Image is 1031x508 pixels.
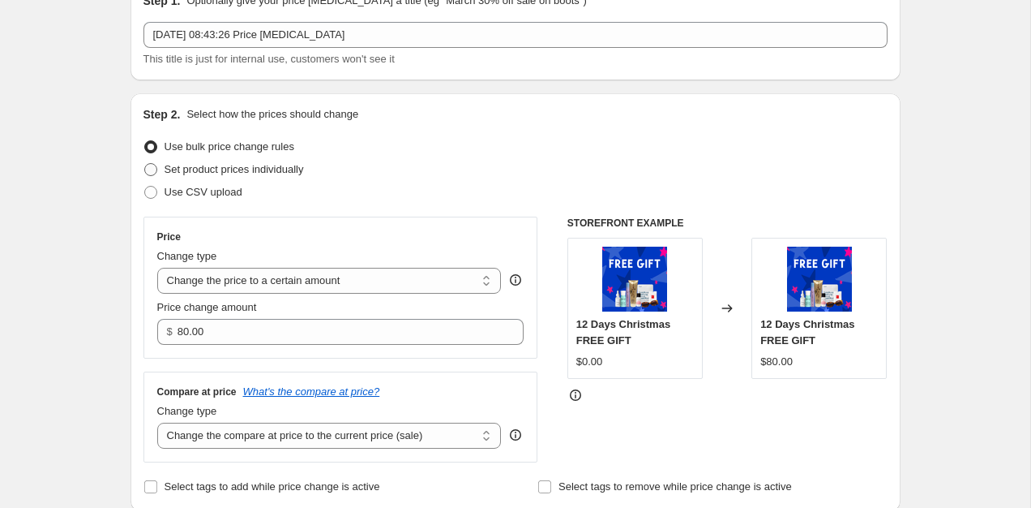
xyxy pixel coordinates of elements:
h2: Step 2. [143,106,181,123]
p: Select how the prices should change [186,106,358,123]
h6: STOREFRONT EXAMPLE [567,217,888,230]
span: Select tags to add while price change is active [165,480,380,493]
div: $80.00 [760,354,793,370]
span: Change type [157,405,217,417]
div: $0.00 [576,354,603,370]
h3: Compare at price [157,385,237,398]
span: $ [167,325,173,338]
h3: Price [157,230,181,243]
span: Select tags to remove while price change is active [558,480,792,493]
img: 12-days-of-xmas-FREE-GIFT_a406573d-e91e-4f27-a05a-2079bcc1a653_80x.png [602,247,667,312]
button: What's the compare at price? [243,385,380,398]
img: 12-days-of-xmas-FREE-GIFT_a406573d-e91e-4f27-a05a-2079bcc1a653_80x.png [787,247,852,312]
span: Change type [157,250,217,262]
span: Use bulk price change rules [165,140,294,153]
div: help [507,427,524,443]
span: 12 Days Christmas FREE GIFT [760,318,854,347]
div: help [507,272,524,288]
span: Use CSV upload [165,186,242,198]
span: 12 Days Christmas FREE GIFT [576,318,670,347]
span: Set product prices individually [165,163,304,175]
input: 30% off holiday sale [143,22,888,48]
span: This title is just for internal use, customers won't see it [143,53,395,65]
span: Price change amount [157,301,257,313]
input: 80.00 [178,319,499,345]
